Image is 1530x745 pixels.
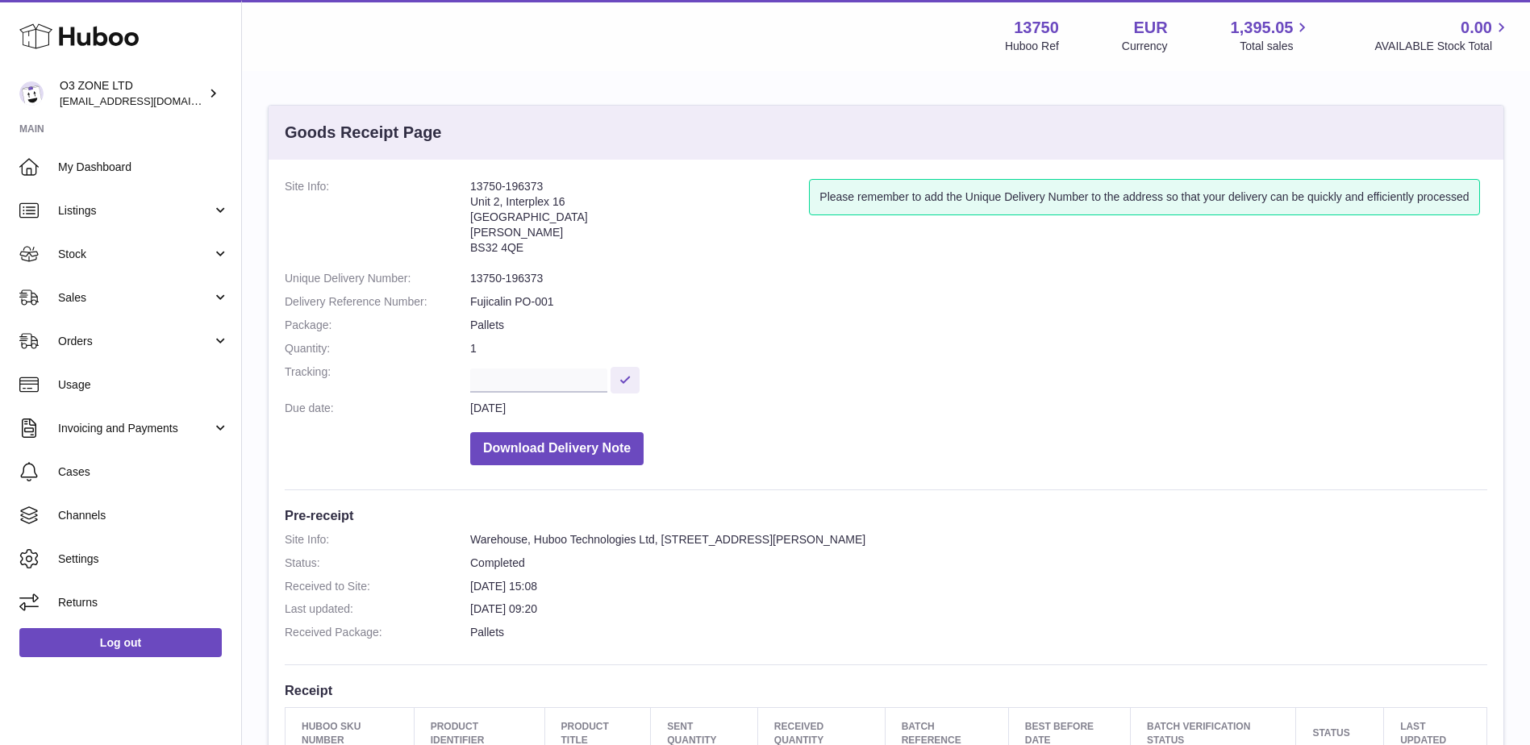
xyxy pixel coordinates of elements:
span: Sales [58,290,212,306]
dt: Tracking: [285,364,470,393]
address: 13750-196373 Unit 2, Interplex 16 [GEOGRAPHIC_DATA] [PERSON_NAME] BS32 4QE [470,179,809,263]
span: Listings [58,203,212,219]
dd: [DATE] [470,401,1487,416]
dd: Fujicalin PO-001 [470,294,1487,310]
dd: [DATE] 09:20 [470,601,1487,617]
span: Settings [58,551,229,567]
span: AVAILABLE Stock Total [1374,39,1511,54]
span: Usage [58,377,229,393]
dt: Quantity: [285,341,470,356]
span: [EMAIL_ADDRESS][DOMAIN_NAME] [60,94,237,107]
span: 0.00 [1461,17,1492,39]
dd: 1 [470,341,1487,356]
span: Stock [58,247,212,262]
dt: Received Package: [285,625,470,640]
dt: Received to Site: [285,579,470,594]
span: My Dashboard [58,160,229,175]
span: Cases [58,464,229,480]
dt: Delivery Reference Number: [285,294,470,310]
span: Invoicing and Payments [58,421,212,436]
dt: Last updated: [285,601,470,617]
div: O3 ZONE LTD [60,78,205,109]
h3: Receipt [285,681,1487,699]
h3: Goods Receipt Page [285,122,442,144]
span: Orders [58,334,212,349]
dt: Unique Delivery Number: [285,271,470,286]
h3: Pre-receipt [285,506,1487,524]
dd: 13750-196373 [470,271,1487,286]
dd: [DATE] 15:08 [470,579,1487,594]
dt: Site Info: [285,179,470,263]
button: Download Delivery Note [470,432,644,465]
div: Huboo Ref [1005,39,1059,54]
img: hello@o3zoneltd.co.uk [19,81,44,106]
dd: Pallets [470,318,1487,333]
span: 1,395.05 [1231,17,1294,39]
strong: EUR [1133,17,1167,39]
dd: Completed [470,556,1487,571]
dd: Warehouse, Huboo Technologies Ltd, [STREET_ADDRESS][PERSON_NAME] [470,532,1487,547]
dt: Site Info: [285,532,470,547]
a: 1,395.05 Total sales [1231,17,1312,54]
dt: Due date: [285,401,470,416]
span: Total sales [1240,39,1311,54]
dd: Pallets [470,625,1487,640]
a: 0.00 AVAILABLE Stock Total [1374,17,1511,54]
dt: Status: [285,556,470,571]
span: Returns [58,595,229,610]
div: Currency [1122,39,1168,54]
strong: 13750 [1014,17,1059,39]
span: Channels [58,508,229,523]
dt: Package: [285,318,470,333]
div: Please remember to add the Unique Delivery Number to the address so that your delivery can be qui... [809,179,1479,215]
a: Log out [19,628,222,657]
